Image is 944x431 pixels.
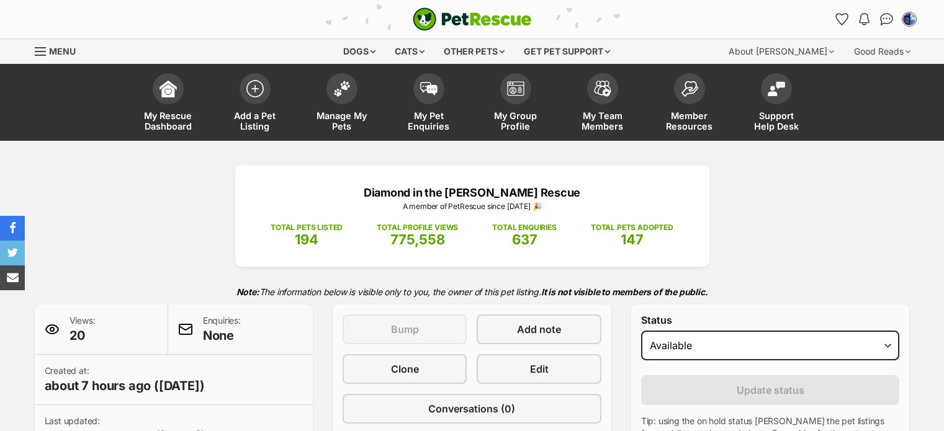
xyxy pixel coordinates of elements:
[733,67,820,141] a: Support Help Desk
[385,67,472,141] a: My Pet Enquiries
[49,46,76,56] span: Menu
[227,110,283,131] span: Add a Pet Listing
[343,354,467,384] a: Clone
[420,82,438,96] img: pet-enquiries-icon-7e3ad2cf08bfb03b45e93fb7055b45f3efa6380592205ae92323e6603595dc1f.svg
[681,81,698,97] img: member-resources-icon-8e73f808a243e03378d46382f2149f9095a855e16c252ad45f914b54edf8863c.svg
[515,39,619,64] div: Get pet support
[737,383,804,398] span: Update status
[517,322,561,337] span: Add note
[855,9,874,29] button: Notifications
[35,279,910,304] p: The information below is visible only to you, the owner of this pet listing.
[413,7,532,31] a: PetRescue
[212,67,299,141] a: Add a Pet Listing
[140,110,196,131] span: My Rescue Dashboard
[768,81,785,96] img: help-desk-icon-fdf02630f3aa405de69fd3d07c3f3aa587a6932b1a1747fa1d2bba05be0121f9.svg
[559,67,646,141] a: My Team Members
[246,80,264,97] img: add-pet-listing-icon-0afa8454b4691262ce3f59096e99ab1cd57d4a30225e0717b998d2c9b9846f56.svg
[621,231,644,247] span: 147
[377,222,458,233] p: TOTAL PROFILE VIEWS
[832,9,919,29] ul: Account quick links
[295,231,318,247] span: 194
[45,365,205,394] p: Created at:
[343,314,467,344] button: Bump
[859,13,869,25] img: notifications-46538b983faf8c2785f20acdc204bb7945ddae34d4c08c2a6579f10ce5e182be.svg
[203,327,241,344] span: None
[70,327,96,344] span: 20
[575,110,631,131] span: My Team Members
[641,375,900,405] button: Update status
[391,322,419,337] span: Bump
[428,401,515,416] span: Conversations (0)
[845,39,919,64] div: Good Reads
[903,13,915,25] img: Cheryl Fitton profile pic
[203,314,241,344] p: Enquiries:
[477,354,601,384] a: Edit
[832,9,852,29] a: Favourites
[880,13,893,25] img: chat-41dd97257d64d25036548639549fe6c8038ab92f7586957e7f3b1b290dea8141.svg
[748,110,804,131] span: Support Help Desk
[507,81,524,96] img: group-profile-icon-3fa3cf56718a62981997c0bc7e787c4b2cf8bcc04b72c1350f741eb67cf2f40e.svg
[125,67,212,141] a: My Rescue Dashboard
[254,201,691,212] p: A member of PetRescue since [DATE] 🎉
[646,67,733,141] a: Member Resources
[530,362,549,376] span: Edit
[391,362,419,376] span: Clone
[271,222,343,233] p: TOTAL PETS LISTED
[512,231,537,247] span: 637
[401,110,457,131] span: My Pet Enquiries
[720,39,843,64] div: About [PERSON_NAME]
[591,222,673,233] p: TOTAL PETS ADOPTED
[488,110,544,131] span: My Group Profile
[45,377,205,394] span: about 7 hours ago ([DATE])
[386,39,433,64] div: Cats
[70,314,96,344] p: Views:
[594,81,611,97] img: team-members-icon-5396bd8760b3fe7c0b43da4ab00e1e3bb1a5d9ba89233759b79545d2d3fc5d0d.svg
[160,80,177,97] img: dashboard-icon-eb2f2d2d3e046f16d808141f083e7271f6b2e854fb5c12c21221c1fb7104beca.svg
[390,231,445,247] span: 775,558
[335,39,384,64] div: Dogs
[333,81,351,97] img: manage-my-pets-icon-02211641906a0b7f246fdf0571729dbe1e7629f14944591b6c1af311fb30b64b.svg
[541,287,708,297] strong: It is not visible to members of the public.
[472,67,559,141] a: My Group Profile
[35,39,84,61] a: Menu
[314,110,370,131] span: Manage My Pets
[492,222,556,233] p: TOTAL ENQUIRIES
[254,184,691,201] p: Diamond in the [PERSON_NAME] Rescue
[477,314,601,344] a: Add note
[435,39,513,64] div: Other pets
[413,7,532,31] img: logo-cat-932fe2b9b8326f06289b0f2fb663e598f794de774fb13d1741a6617ecf9a85b4.svg
[236,287,259,297] strong: Note:
[343,394,601,424] a: Conversations (0)
[299,67,385,141] a: Manage My Pets
[877,9,897,29] a: Conversations
[899,9,919,29] button: My account
[641,314,900,326] label: Status
[662,110,717,131] span: Member Resources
